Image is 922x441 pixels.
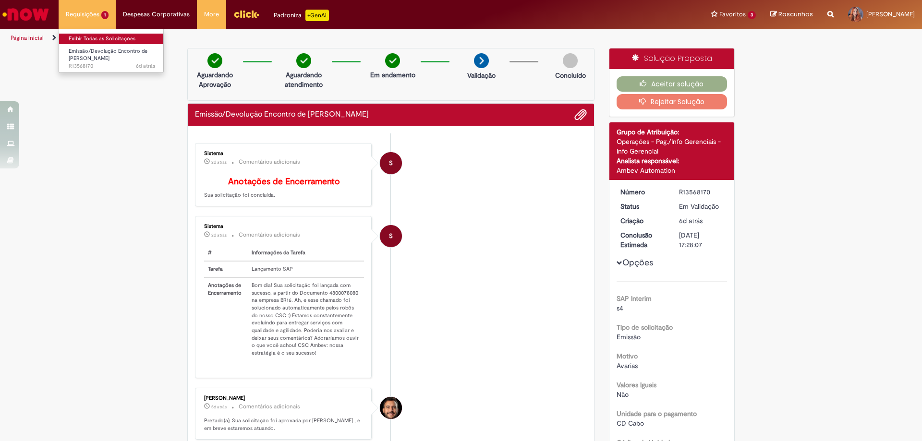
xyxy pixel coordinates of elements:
span: [PERSON_NAME] [866,10,915,18]
div: 25/09/2025 17:16:59 [679,216,724,226]
img: img-circle-grey.png [563,53,578,68]
dt: Número [613,187,672,197]
time: 29/09/2025 09:50:30 [211,232,227,238]
b: Anotações de Encerramento [228,176,340,187]
th: Anotações de Encerramento [204,277,248,361]
span: Rascunhos [778,10,813,19]
button: Aceitar solução [617,76,728,92]
div: Em Validação [679,202,724,211]
p: Aguardando atendimento [280,70,327,89]
img: arrow-next.png [474,53,489,68]
span: 2d atrás [211,232,227,238]
p: Aguardando Aprovação [192,70,238,89]
th: # [204,245,248,261]
b: Unidade para o pagamento [617,409,697,418]
a: Rascunhos [770,10,813,19]
td: Bom dia! Sua solicitação foi lançada com sucesso, a partir do Documento 4800078080 na empresa BR1... [248,277,364,361]
p: Prezado(a), Sua solicitação foi aprovada por [PERSON_NAME] , e em breve estaremos atuando. [204,417,364,432]
div: Ambev Automation [617,166,728,175]
small: Comentários adicionais [239,403,300,411]
span: 2d atrás [211,159,227,165]
b: Motivo [617,352,638,360]
small: Comentários adicionais [239,231,300,239]
div: Operações - Pag./Info Gerenciais - Info Gerencial [617,137,728,156]
dt: Conclusão Estimada [613,230,672,250]
span: S [389,152,393,175]
b: SAP Interim [617,294,652,303]
time: 25/09/2025 17:17:00 [136,62,155,70]
button: Adicionar anexos [574,108,587,121]
div: [PERSON_NAME] [204,395,364,401]
div: Analista responsável: [617,156,728,166]
div: Padroniza [274,10,329,21]
span: s4 [617,304,623,312]
div: Solução Proposta [609,48,735,69]
dt: Criação [613,216,672,226]
img: check-circle-green.png [296,53,311,68]
button: Rejeitar Solução [617,94,728,109]
ul: Trilhas de página [7,29,607,47]
div: Sistema [204,224,364,229]
time: 29/09/2025 09:50:32 [211,159,227,165]
img: click_logo_yellow_360x200.png [233,7,259,21]
th: Informações da Tarefa [248,245,364,261]
ul: Requisições [59,29,164,73]
time: 26/09/2025 15:28:23 [211,404,227,410]
span: Favoritos [719,10,746,19]
span: S [389,225,393,248]
span: Despesas Corporativas [123,10,190,19]
dt: Status [613,202,672,211]
p: Em andamento [370,70,415,80]
span: Não [617,390,629,399]
a: Exibir Todas as Solicitações [59,34,165,44]
b: Valores Iguais [617,381,656,389]
b: Tipo de solicitação [617,323,673,332]
div: System [380,225,402,247]
th: Tarefa [204,261,248,277]
span: 1 [101,11,109,19]
span: 6d atrás [679,216,703,225]
h2: Emissão/Devolução Encontro de Contas Fornecedor Histórico de tíquete [195,110,369,119]
div: Sistema [204,151,364,156]
span: CD Cabo [617,419,644,428]
p: Sua solicitação foi concluída. [204,177,364,199]
p: Validação [467,71,496,80]
span: 3 [748,11,756,19]
img: check-circle-green.png [385,53,400,68]
span: R13568170 [69,62,155,70]
a: Página inicial [11,34,44,42]
time: 25/09/2025 17:16:59 [679,216,703,225]
span: Avarias [617,361,638,370]
p: +GenAi [305,10,329,21]
img: ServiceNow [1,5,50,24]
span: More [204,10,219,19]
a: Aberto R13568170 : Emissão/Devolução Encontro de Contas Fornecedor [59,46,165,67]
div: Grupo de Atribuição: [617,127,728,137]
span: 5d atrás [211,404,227,410]
span: 6d atrás [136,62,155,70]
span: Emissão/Devolução Encontro de [PERSON_NAME] [69,48,147,62]
img: check-circle-green.png [207,53,222,68]
span: Requisições [66,10,99,19]
small: Comentários adicionais [239,158,300,166]
span: Emissão [617,333,641,341]
div: Victor Silva Cajazeira [380,397,402,419]
td: Lançamento SAP [248,261,364,277]
div: System [380,152,402,174]
div: R13568170 [679,187,724,197]
p: Concluído [555,71,586,80]
div: [DATE] 17:28:07 [679,230,724,250]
